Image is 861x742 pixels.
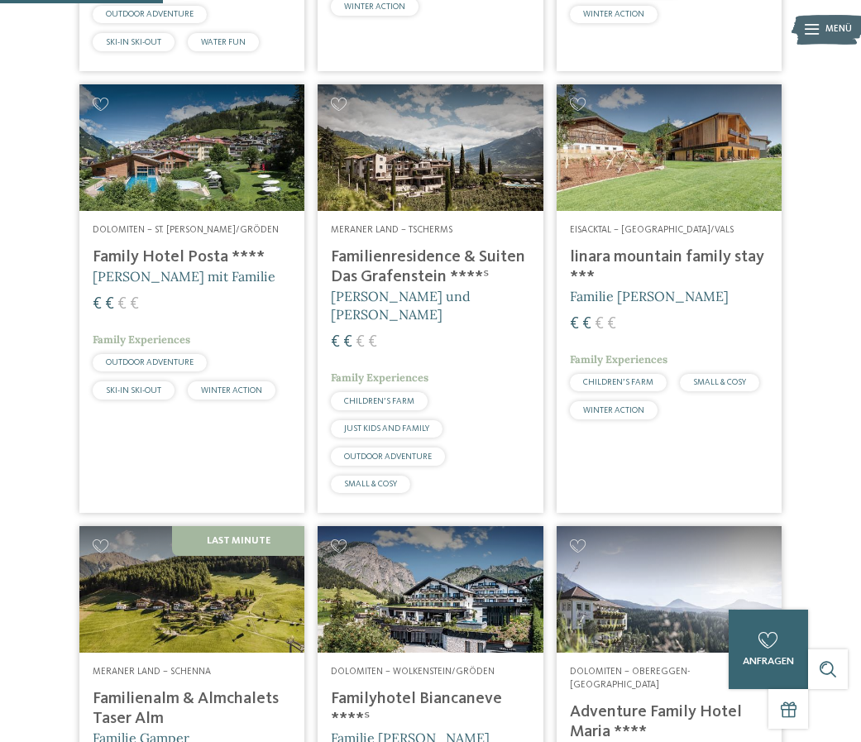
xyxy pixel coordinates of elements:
img: Adventure Family Hotel Maria **** [557,526,782,653]
span: OUTDOOR ADVENTURE [106,10,194,18]
span: [PERSON_NAME] mit Familie [93,268,275,285]
span: WINTER ACTION [201,386,262,395]
span: Eisacktal – [GEOGRAPHIC_DATA]/Vals [570,225,734,235]
span: € [117,296,127,313]
span: € [105,296,114,313]
span: WINTER ACTION [344,2,405,11]
img: Familienhotels gesucht? Hier findet ihr die besten! [79,84,304,211]
img: Familienhotels gesucht? Hier findet ihr die besten! [557,84,782,211]
span: Familie [PERSON_NAME] [570,288,729,304]
img: Familienhotels gesucht? Hier findet ihr die besten! [79,526,304,653]
span: € [570,316,579,333]
span: [PERSON_NAME] und [PERSON_NAME] [331,288,471,323]
span: Dolomiten – Wolkenstein/Gröden [331,667,495,677]
span: € [343,334,352,351]
span: SKI-IN SKI-OUT [106,38,161,46]
span: Family Experiences [570,352,667,366]
span: JUST KIDS AND FAMILY [344,424,429,433]
h4: Familienalm & Almchalets Taser Alm [93,689,291,729]
span: OUTDOOR ADVENTURE [106,358,194,366]
span: Dolomiten – St. [PERSON_NAME]/Gröden [93,225,279,235]
h4: Family Hotel Posta **** [93,247,291,267]
span: Family Experiences [93,333,190,347]
span: € [368,334,377,351]
span: € [331,334,340,351]
span: SMALL & COSY [344,480,397,488]
span: € [130,296,139,313]
a: Familienhotels gesucht? Hier findet ihr die besten! Dolomiten – St. [PERSON_NAME]/Gröden Family H... [79,84,304,513]
span: € [93,296,102,313]
span: WATER FUN [201,38,246,46]
span: WINTER ACTION [583,10,644,18]
span: Dolomiten – Obereggen-[GEOGRAPHIC_DATA] [570,667,690,690]
a: Familienhotels gesucht? Hier findet ihr die besten! Eisacktal – [GEOGRAPHIC_DATA]/Vals linara mou... [557,84,782,513]
span: € [607,316,616,333]
span: Meraner Land – Schenna [93,667,211,677]
a: anfragen [729,610,808,689]
span: anfragen [743,656,794,667]
img: Familienhotels gesucht? Hier findet ihr die besten! [318,84,543,211]
span: € [582,316,591,333]
span: € [595,316,604,333]
h4: linara mountain family stay *** [570,247,768,287]
span: CHILDREN’S FARM [583,378,653,386]
span: Meraner Land – Tscherms [331,225,452,235]
span: € [356,334,365,351]
span: SKI-IN SKI-OUT [106,386,161,395]
span: Family Experiences [331,371,428,385]
span: SMALL & COSY [693,378,746,386]
h4: Familienresidence & Suiten Das Grafenstein ****ˢ [331,247,529,287]
h4: Familyhotel Biancaneve ****ˢ [331,689,529,729]
a: Familienhotels gesucht? Hier findet ihr die besten! Meraner Land – Tscherms Familienresidence & S... [318,84,543,513]
span: CHILDREN’S FARM [344,397,414,405]
span: OUTDOOR ADVENTURE [344,452,432,461]
h4: Adventure Family Hotel Maria **** [570,702,768,742]
span: WINTER ACTION [583,406,644,414]
img: Familienhotels gesucht? Hier findet ihr die besten! [318,526,543,653]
